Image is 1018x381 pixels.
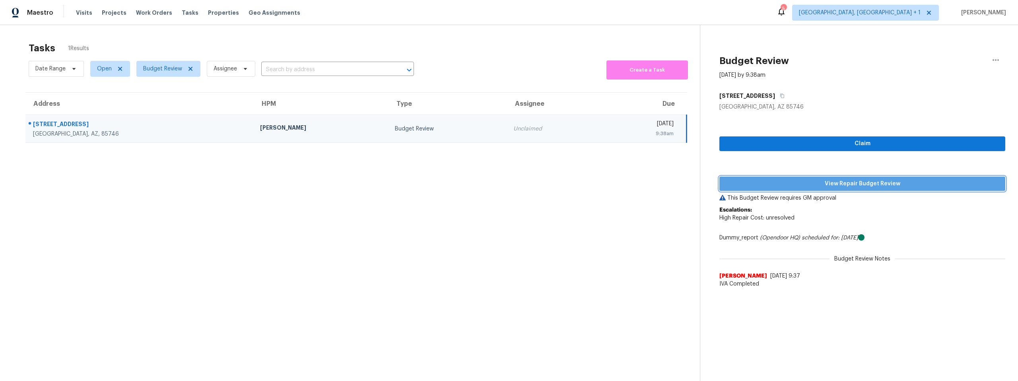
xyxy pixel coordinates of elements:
p: This Budget Review requires GM approval [719,194,1005,202]
th: HPM [254,93,389,115]
th: Address [25,93,254,115]
th: Due [602,93,687,115]
h2: Budget Review [719,57,789,65]
div: Budget Review [395,125,500,133]
div: [DATE] by 9:38am [719,71,765,79]
div: 9:38am [608,130,674,138]
i: scheduled for: [DATE] [802,235,858,241]
th: Assignee [507,93,602,115]
span: Assignee [214,65,237,73]
div: [PERSON_NAME] [260,124,382,134]
span: Projects [102,9,126,17]
span: Properties [208,9,239,17]
span: Work Orders [136,9,172,17]
div: [GEOGRAPHIC_DATA], AZ 85746 [719,103,1005,111]
span: Tasks [182,10,198,16]
i: (Opendoor HQ) [760,235,800,241]
div: [DATE] [608,120,674,130]
span: 1 Results [68,45,89,52]
div: 5 [781,5,786,13]
span: View Repair Budget Review [726,179,999,189]
input: Search by address [261,64,392,76]
button: Copy Address [775,89,786,103]
h2: Tasks [29,44,55,52]
button: Open [404,64,415,76]
span: Maestro [27,9,53,17]
b: Escalations: [719,207,752,213]
span: Open [97,65,112,73]
span: IVA Completed [719,280,1005,288]
div: Dummy_report [719,234,1005,242]
button: Claim [719,136,1005,151]
span: Geo Assignments [249,9,300,17]
span: Budget Review [143,65,182,73]
span: Visits [76,9,92,17]
span: Date Range [35,65,66,73]
span: Budget Review Notes [830,255,895,263]
button: Create a Task [606,60,688,80]
div: [STREET_ADDRESS] [33,120,247,130]
h5: [STREET_ADDRESS] [719,92,775,100]
button: View Repair Budget Review [719,177,1005,191]
th: Type [389,93,507,115]
span: High Repair Cost: unresolved [719,215,795,221]
div: Unclaimed [513,125,595,133]
span: Claim [726,139,999,149]
span: [PERSON_NAME] [719,272,767,280]
span: [PERSON_NAME] [958,9,1006,17]
span: [DATE] 9:37 [770,273,800,279]
span: [GEOGRAPHIC_DATA], [GEOGRAPHIC_DATA] + 1 [799,9,921,17]
div: [GEOGRAPHIC_DATA], AZ, 85746 [33,130,247,138]
span: Create a Task [610,66,684,75]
